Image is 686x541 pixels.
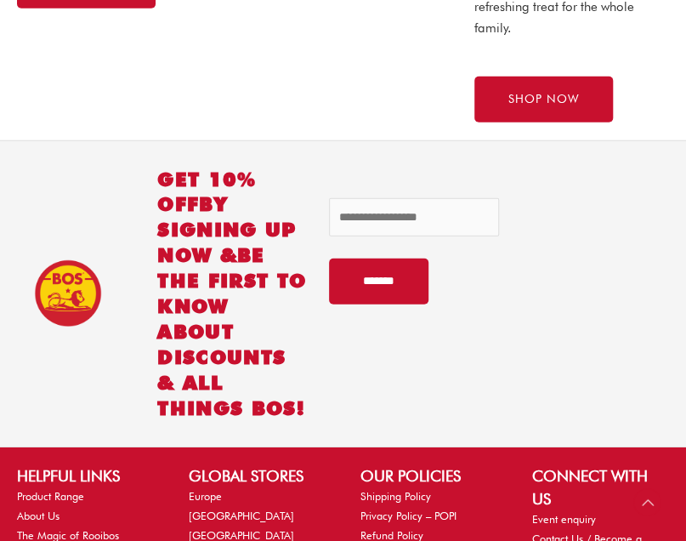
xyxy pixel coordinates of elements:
h2: HELPFUL LINKS [17,464,155,487]
a: [GEOGRAPHIC_DATA] [189,510,294,522]
img: BOS Ice Tea [34,259,102,327]
h2: CONNECT WITH US [531,464,669,510]
a: SHOP NOW [474,77,613,122]
a: Shipping Policy [360,490,431,503]
h2: GLOBAL STORES [189,464,326,487]
a: Europe [189,490,222,503]
a: Product Range [17,490,84,503]
span: SHOP NOW [508,94,579,105]
h2: GET 10% OFF be the first to know about discounts & all things BOS! [157,167,309,421]
h2: OUR POLICIES [360,464,498,487]
a: About Us [17,510,60,522]
a: Privacy Policy – POPI [360,510,456,522]
a: Event enquiry [531,513,595,526]
span: BY SIGNING UP NOW & [157,192,296,266]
